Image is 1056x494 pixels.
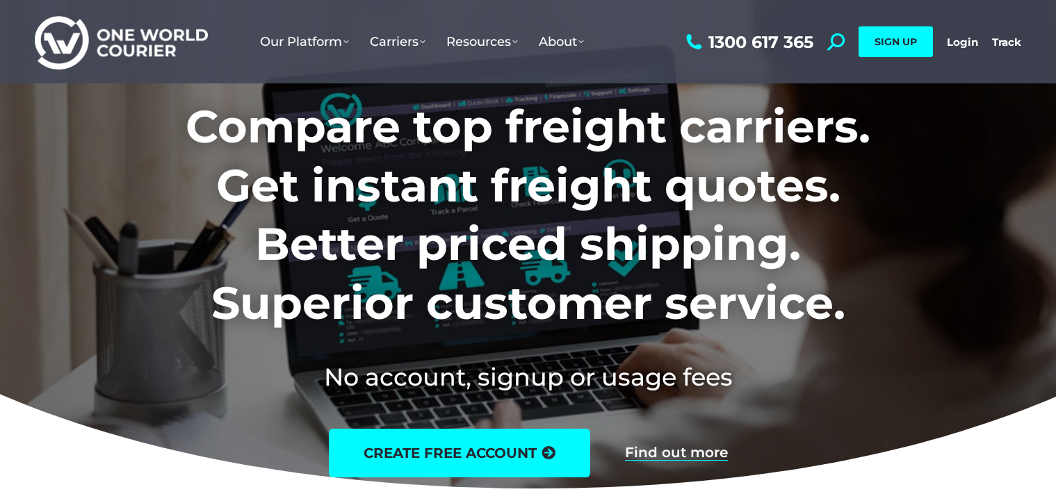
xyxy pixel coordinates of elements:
[370,34,425,49] span: Carriers
[329,429,590,477] a: create free account
[260,34,349,49] span: Our Platform
[859,26,933,57] a: SIGN UP
[875,35,917,48] span: SIGN UP
[625,445,728,461] a: Find out more
[992,35,1021,49] a: Track
[683,33,813,51] a: 1300 617 365
[528,20,594,63] a: About
[35,14,208,70] img: One World Courier
[436,20,528,63] a: Resources
[446,34,518,49] span: Resources
[94,360,962,394] h2: No account, signup or usage fees
[94,97,962,332] h1: Compare top freight carriers. Get instant freight quotes. Better priced shipping. Superior custom...
[250,20,359,63] a: Our Platform
[539,34,584,49] span: About
[947,35,978,49] a: Login
[359,20,436,63] a: Carriers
